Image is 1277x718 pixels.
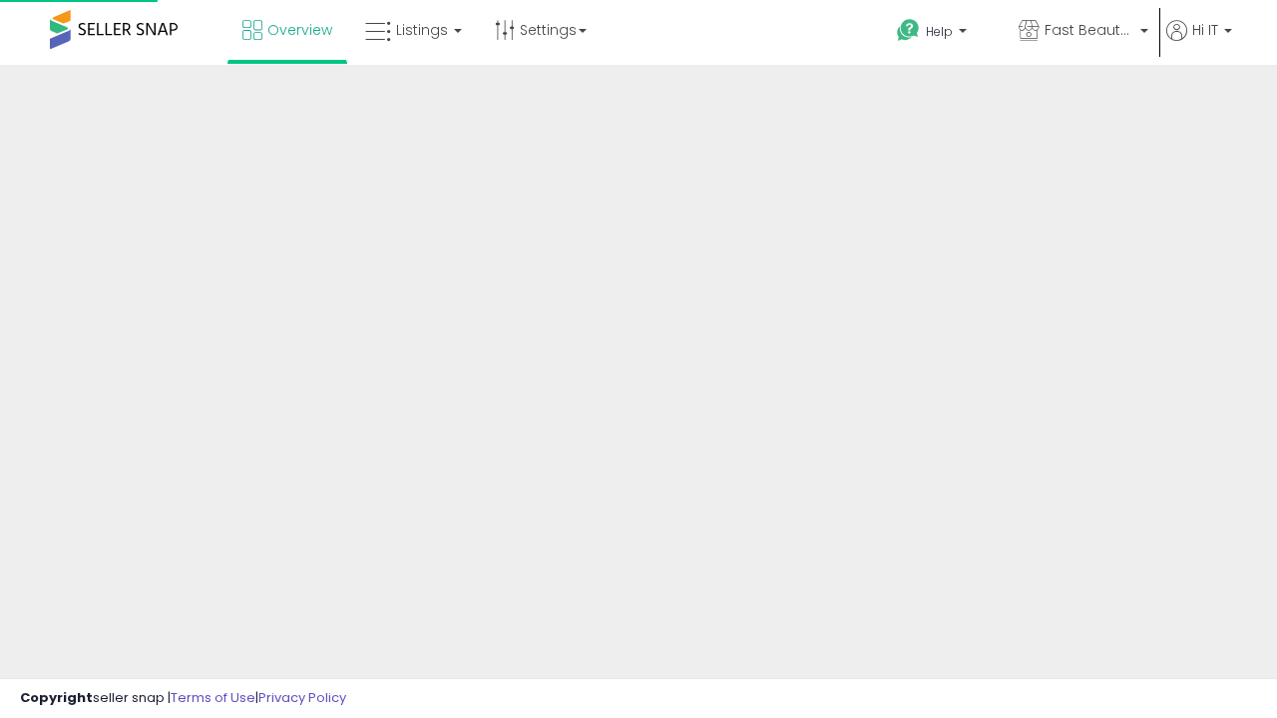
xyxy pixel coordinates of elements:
[1045,20,1134,40] span: Fast Beauty ([GEOGRAPHIC_DATA])
[1192,20,1218,40] span: Hi IT
[926,23,953,40] span: Help
[896,18,921,43] i: Get Help
[20,688,93,707] strong: Copyright
[258,688,346,707] a: Privacy Policy
[396,20,448,40] span: Listings
[881,3,1001,65] a: Help
[267,20,332,40] span: Overview
[171,688,255,707] a: Terms of Use
[20,689,346,708] div: seller snap | |
[1166,20,1232,65] a: Hi IT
